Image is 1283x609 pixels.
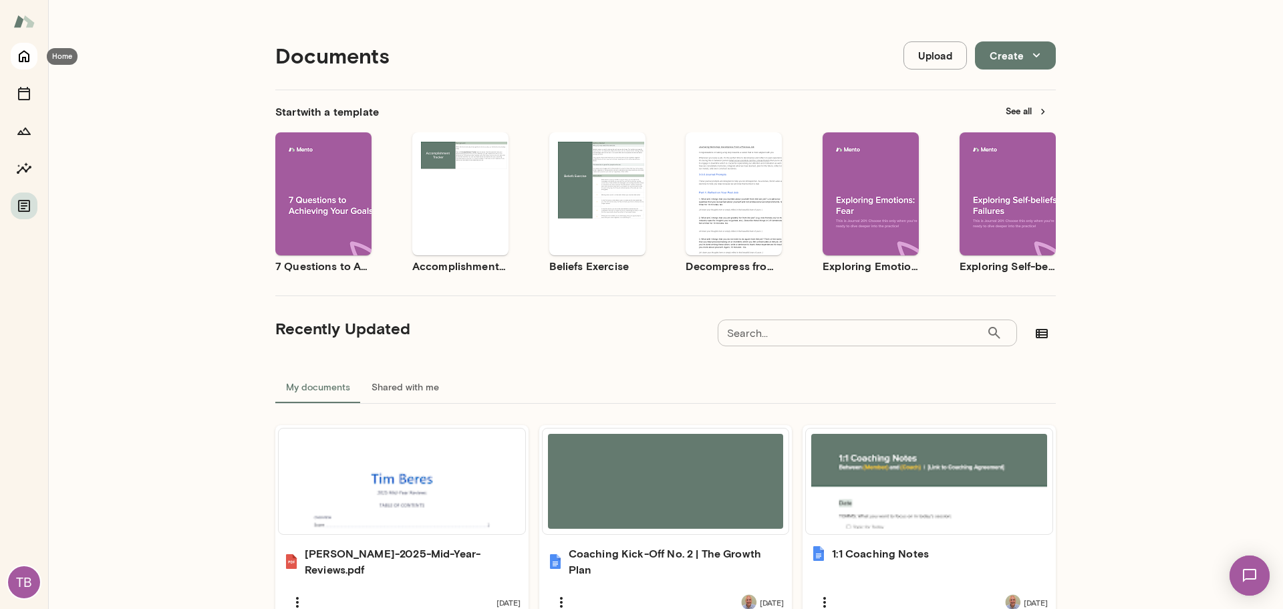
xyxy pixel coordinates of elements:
button: Shared with me [361,371,450,403]
h6: 7 Questions to Achieving Your Goals [275,258,372,274]
span: [DATE] [760,597,784,608]
button: Growth Plan [11,118,37,144]
span: [DATE] [496,597,521,608]
button: Home [11,43,37,70]
button: My documents [275,371,361,403]
h6: 1:1 Coaching Notes [832,545,929,562]
h4: Documents [275,43,390,68]
div: documents tabs [275,371,1056,403]
h6: Exploring Emotions: Fear [823,258,919,274]
button: Documents [11,193,37,219]
h5: Recently Updated [275,318,410,339]
h6: Beliefs Exercise [549,258,646,274]
h6: Exploring Self-beliefs: Failures [960,258,1056,274]
h6: Coaching Kick-Off No. 2 | The Growth Plan [569,545,785,578]
button: Insights [11,155,37,182]
div: TB [8,566,40,598]
h6: Accomplishment Tracker [412,258,509,274]
button: Create [975,41,1056,70]
div: Home [47,48,78,65]
span: [DATE] [1024,597,1048,608]
button: Sessions [11,80,37,107]
img: Coaching Kick-Off No. 2 | The Growth Plan [547,554,563,570]
img: 1:1 Coaching Notes [811,545,827,562]
h6: [PERSON_NAME]-2025-Mid-Year-Reviews.pdf [305,545,521,578]
h6: Start with a template [275,104,379,120]
button: Upload [903,41,967,70]
img: Mento [13,9,35,34]
button: See all [998,101,1056,122]
h6: Decompress from a Job [686,258,782,274]
img: Tim-Beres-2025-Mid-Year-Reviews.pdf [283,554,299,570]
